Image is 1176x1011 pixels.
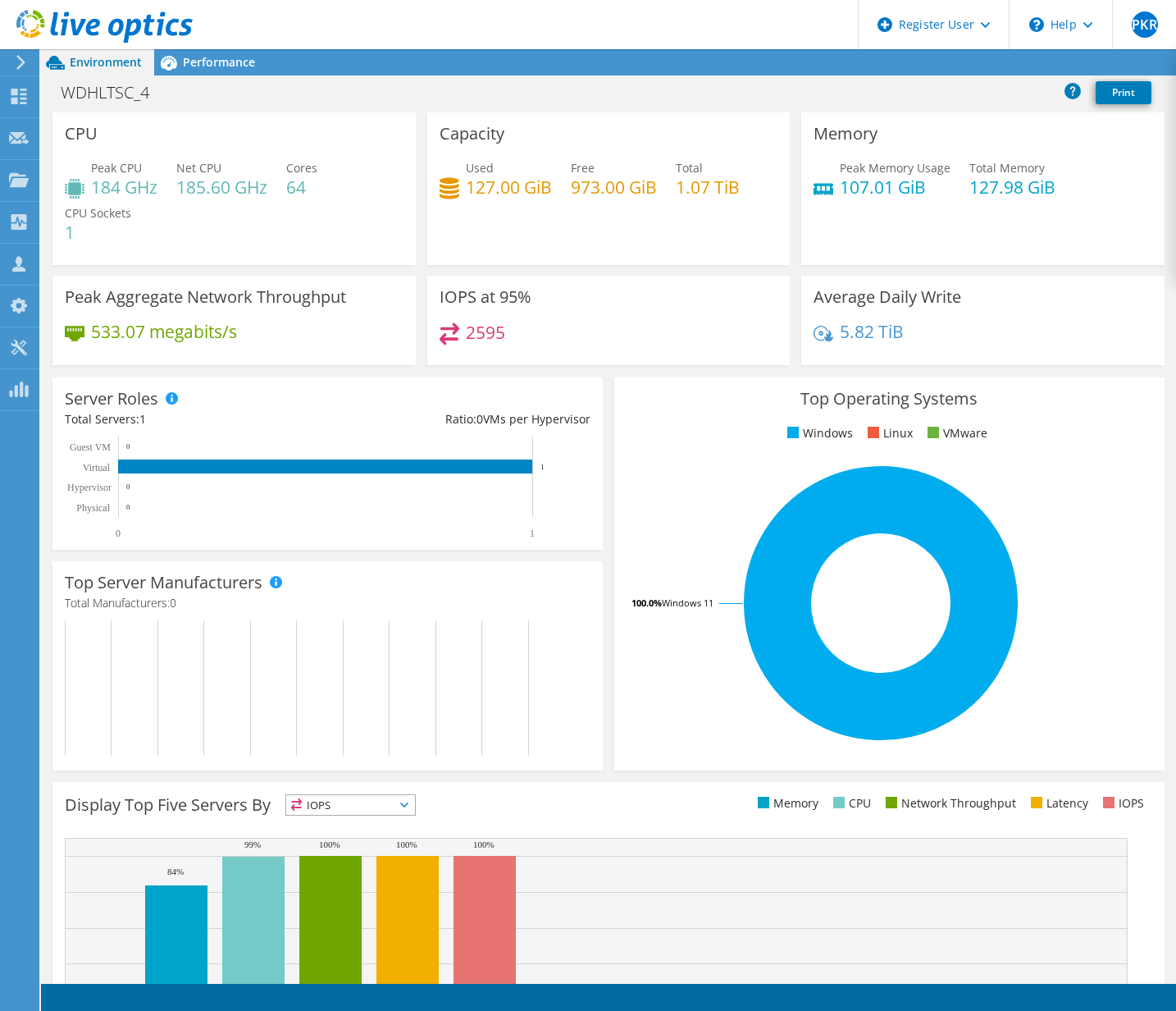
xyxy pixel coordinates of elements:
text: 1 [540,463,545,471]
h3: CPU [65,125,98,143]
h3: Memory [814,125,877,143]
text: Physical [76,502,110,514]
h4: 5.82 TiB [840,323,904,341]
text: 99% [244,839,261,849]
h3: Peak Aggregate Network Throughput [65,288,346,306]
li: IOPS [1099,794,1144,812]
svg: \n [1029,17,1044,32]
text: 0 [126,503,130,511]
h3: Capacity [440,125,504,143]
div: Ratio: VMs per Hypervisor [327,410,590,428]
li: VMware [923,424,987,442]
h4: 107.01 GiB [840,178,950,196]
text: 0 [116,528,121,539]
span: Performance [183,54,255,70]
text: 84% [167,867,184,876]
h4: 127.98 GiB [969,178,1055,196]
span: Used [466,160,494,176]
tspan: 100.0% [631,597,662,609]
span: Environment [70,54,142,70]
span: PKR [1132,11,1158,38]
div: Total Servers: [65,410,327,428]
h4: 973.00 GiB [571,178,657,196]
text: Virtual [83,462,111,473]
h4: Total Manufacturers: [65,594,590,612]
span: Peak Memory Usage [840,160,950,176]
span: Cores [286,160,317,176]
h4: 2595 [466,323,505,341]
h3: IOPS at 95% [440,288,531,306]
h4: 1.07 TiB [676,178,740,196]
text: Guest VM [70,441,111,453]
h1: WDHLTSC_4 [53,84,175,102]
span: Peak CPU [91,160,142,176]
span: 0 [476,411,483,427]
span: 1 [139,411,146,427]
h4: 184 GHz [91,178,157,196]
h4: 1 [65,223,131,241]
span: CPU Sockets [65,205,131,221]
text: 0 [126,483,130,491]
tspan: Windows 11 [662,597,713,609]
h3: Server Roles [65,390,158,408]
li: Windows [783,424,853,442]
li: Network Throughput [882,794,1016,812]
li: Latency [1027,794,1088,812]
h4: 127.00 GiB [466,178,552,196]
span: Total [676,160,703,176]
li: Linux [864,424,913,442]
text: Hypervisor [67,482,112,493]
h4: 533.07 megabits/s [91,323,237,341]
text: 100% [396,839,417,849]
h3: Top Server Manufacturers [65,574,262,592]
li: Memory [754,794,818,812]
li: CPU [829,794,871,812]
span: Net CPU [176,160,221,176]
text: 100% [319,839,340,849]
a: Print [1096,81,1151,104]
text: 100% [473,839,495,849]
h3: Average Daily Write [814,288,961,306]
text: 1 [530,528,535,539]
h4: 64 [286,178,317,196]
span: IOPS [286,795,415,815]
span: Total Memory [969,160,1045,176]
h4: 185.60 GHz [176,178,267,196]
text: 0 [126,442,130,451]
span: 0 [170,595,176,611]
h3: Top Operating Systems [627,390,1152,408]
span: Free [571,160,595,176]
